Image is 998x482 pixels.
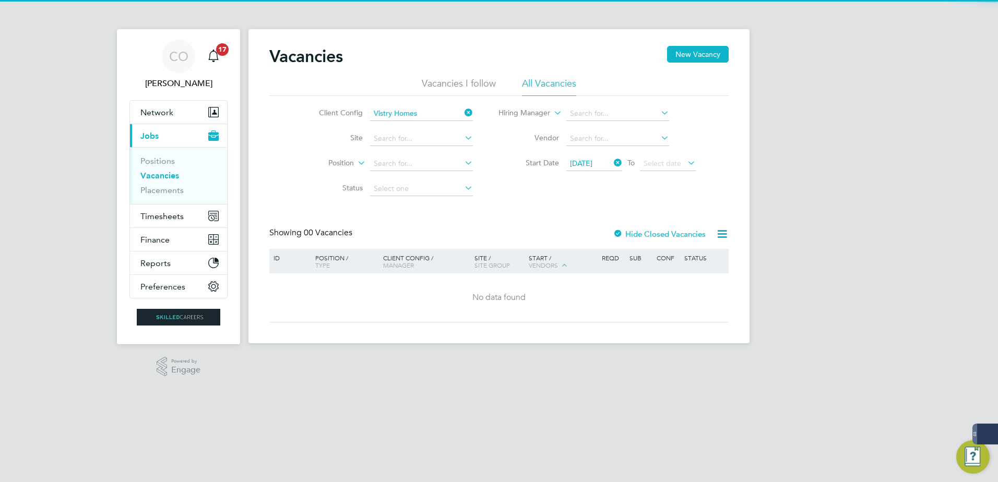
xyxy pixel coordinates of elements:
div: Site / [472,249,527,274]
div: Start / [526,249,599,275]
span: Timesheets [140,211,184,221]
label: Hide Closed Vacancies [613,229,706,239]
button: Reports [130,251,227,274]
button: New Vacancy [667,46,729,63]
a: CO[PERSON_NAME] [129,40,228,90]
span: Reports [140,258,171,268]
span: To [624,156,638,170]
h2: Vacancies [269,46,343,67]
a: Positions [140,156,175,166]
input: Search for... [370,106,473,121]
button: Finance [130,228,227,251]
span: Site Group [474,261,510,269]
div: Showing [269,227,354,238]
div: Status [682,249,727,267]
input: Select one [370,182,473,196]
div: Position / [307,249,381,274]
label: Vendor [499,133,559,142]
div: Conf [654,249,681,267]
button: Network [130,101,227,124]
input: Search for... [370,156,473,171]
input: Search for... [566,106,669,121]
span: Preferences [140,282,185,292]
a: 17 [203,40,224,73]
span: Network [140,107,173,117]
img: skilledcareers-logo-retina.png [137,309,220,326]
span: Engage [171,366,200,375]
li: All Vacancies [522,77,576,96]
span: Type [315,261,330,269]
label: Start Date [499,158,559,167]
span: 00 Vacancies [304,227,352,238]
div: Jobs [130,147,227,204]
div: Reqd [599,249,626,267]
label: Position [294,158,354,168]
button: Preferences [130,275,227,298]
span: Manager [383,261,414,269]
button: Jobs [130,124,227,147]
label: Status [303,183,363,192]
a: Go to home page [129,309,228,326]
input: Search for... [566,131,669,146]
span: Craig O'Donovan [129,77,228,90]
button: Timesheets [130,204,227,227]
a: Placements [140,185,184,195]
span: [DATE] [570,159,592,168]
div: ID [271,249,307,267]
nav: Main navigation [117,29,240,344]
span: Vendors [529,261,558,269]
button: Engage Resource Center [956,440,990,474]
li: Vacancies I follow [422,77,496,96]
span: 17 [216,43,229,56]
div: Client Config / [381,249,472,274]
label: Client Config [303,108,363,117]
div: No data found [271,292,727,303]
span: Jobs [140,131,159,141]
a: Vacancies [140,171,179,180]
span: Finance [140,235,170,245]
a: Powered byEngage [157,357,201,377]
label: Site [303,133,363,142]
label: Hiring Manager [490,108,550,118]
span: CO [169,50,188,63]
span: Select date [644,159,681,168]
span: Powered by [171,357,200,366]
div: Sub [627,249,654,267]
input: Search for... [370,131,473,146]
